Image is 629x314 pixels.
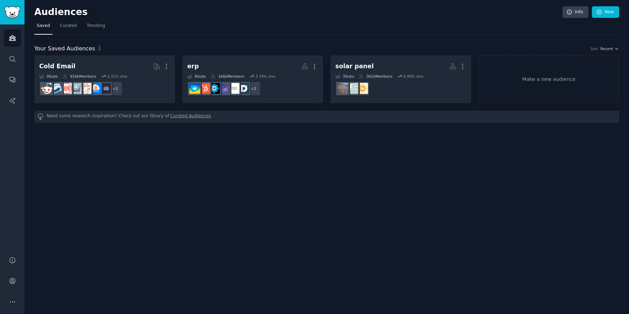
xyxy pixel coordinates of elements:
img: GummySearch logo [4,6,20,19]
div: + 2 [108,81,123,96]
img: solarenergy [357,83,368,94]
a: Saved [34,20,53,35]
img: ERP [209,83,220,94]
img: Dynamics365 [219,83,230,94]
a: Curated Audiences [170,113,211,120]
span: Curated [60,23,77,29]
h2: Audiences [34,7,562,18]
div: Cold Email [39,62,75,71]
div: Need some research inspiration? Check out our library of [34,111,619,123]
div: 8 Sub s [187,74,206,79]
div: Sort [590,46,598,51]
span: Your Saved Audiences [34,44,95,53]
span: Recent [600,46,613,51]
img: LeadGeneration [61,83,72,94]
img: coldemail [71,83,82,94]
img: B2BSaaS [90,83,101,94]
a: solar panel3Subs361kMembers0.99% /mosolarenergyRenewableEnergysolar [330,55,471,103]
a: Cold Email9Subs916kMembers2.31% /mo+2EmailOutreachB2BSaaSb2b_salescoldemailLeadGenerationEmailmar... [34,55,175,103]
div: 916k Members [63,74,96,79]
a: erp8Subs166kMembers3.74% /mo+2Dolibarr_ERP_CRMZohoDynamics365ERPhubspotsalesforce [182,55,323,103]
a: Curated [57,20,79,35]
img: Zoho [229,83,239,94]
img: RenewableEnergy [347,83,358,94]
div: 2.31 % /mo [107,74,127,79]
div: solar panel [335,62,374,71]
div: 361k Members [359,74,392,79]
div: 3 Sub s [335,74,354,79]
div: + 2 [246,81,261,96]
button: Recent [600,46,619,51]
span: Trending [87,23,105,29]
img: salesforce [189,83,200,94]
div: erp [187,62,199,71]
a: Trending [84,20,107,35]
div: 0.99 % /mo [403,74,423,79]
img: Dolibarr_ERP_CRM [238,83,249,94]
img: solar [337,83,348,94]
img: hubspot [199,83,210,94]
div: 3.74 % /mo [255,74,275,79]
div: 166k Members [211,74,244,79]
div: 9 Sub s [39,74,58,79]
span: 3 [98,45,101,52]
img: Emailmarketing [51,83,62,94]
img: sales [41,83,52,94]
img: EmailOutreach [100,83,111,94]
a: Make a new audience [478,55,619,103]
img: b2b_sales [81,83,91,94]
a: Info [562,6,588,18]
a: New [592,6,619,18]
span: Saved [37,23,50,29]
